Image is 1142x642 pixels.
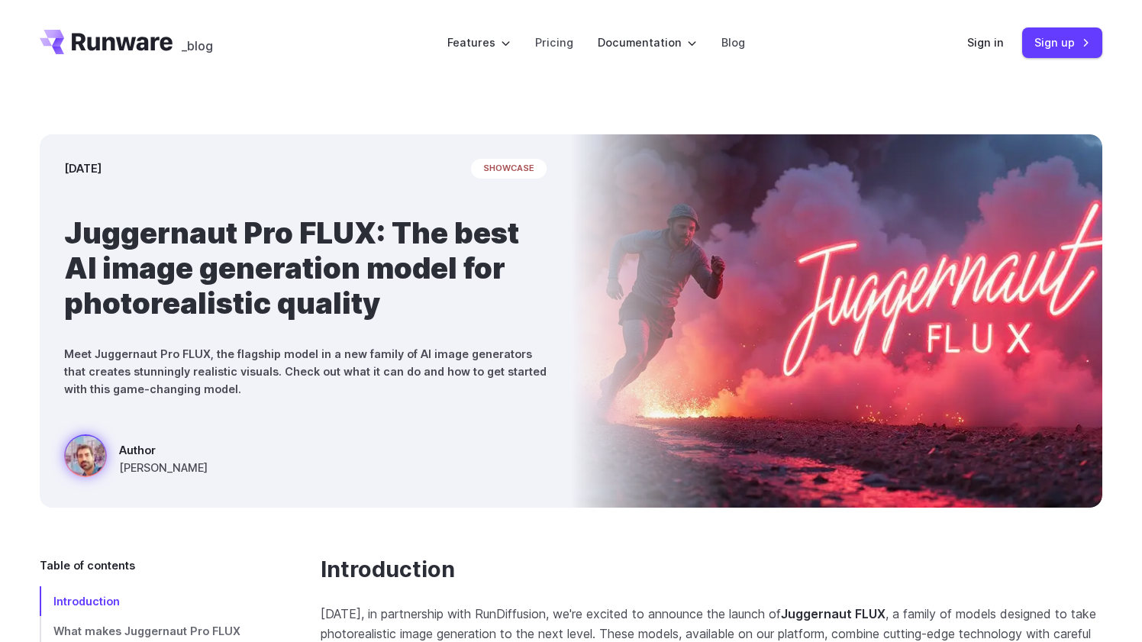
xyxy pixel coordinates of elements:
a: Introduction [321,557,455,583]
p: Meet Juggernaut Pro FLUX, the flagship model in a new family of AI image generators that creates ... [64,345,547,398]
span: [PERSON_NAME] [119,459,208,476]
a: Pricing [535,34,573,51]
a: Go to / [40,30,173,54]
span: Table of contents [40,557,135,574]
a: Sign up [1022,27,1102,57]
img: creative ad image of powerful runner leaving a trail of pink smoke and sparks, speed, lights floa... [571,134,1102,508]
strong: Juggernaut FLUX [781,606,886,621]
a: Introduction [40,586,272,616]
a: Blog [721,34,745,51]
label: Documentation [598,34,697,51]
span: _blog [182,40,213,52]
span: Introduction [53,595,120,608]
a: Sign in [967,34,1004,51]
h1: Juggernaut Pro FLUX: The best AI image generation model for photorealistic quality [64,215,547,321]
time: [DATE] [64,160,102,177]
span: Author [119,441,208,459]
a: _blog [182,30,213,54]
a: creative ad image of powerful runner leaving a trail of pink smoke and sparks, speed, lights floa... [64,434,208,483]
label: Features [447,34,511,51]
span: showcase [471,159,547,179]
